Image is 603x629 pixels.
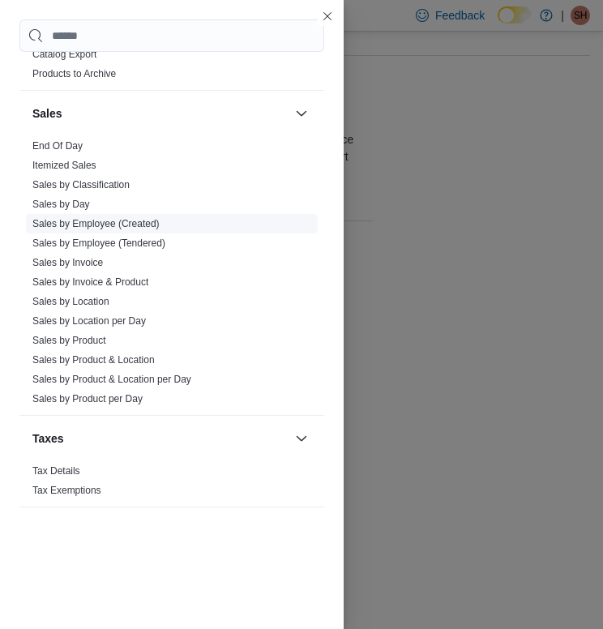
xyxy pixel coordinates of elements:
[19,45,324,90] div: Products
[32,430,289,447] button: Taxes
[32,237,165,250] span: Sales by Employee (Tendered)
[292,104,311,123] button: Sales
[292,429,311,448] button: Taxes
[32,217,160,230] span: Sales by Employee (Created)
[32,276,148,288] a: Sales by Invoice & Product
[32,139,83,152] span: End Of Day
[32,296,109,307] a: Sales by Location
[32,105,289,122] button: Sales
[32,335,106,346] a: Sales by Product
[19,136,324,415] div: Sales
[32,257,103,268] a: Sales by Invoice
[32,237,165,249] a: Sales by Employee (Tendered)
[32,179,130,190] a: Sales by Classification
[32,256,103,269] span: Sales by Invoice
[32,430,64,447] h3: Taxes
[32,464,80,477] span: Tax Details
[32,354,155,366] a: Sales by Product & Location
[32,393,143,404] a: Sales by Product per Day
[32,48,96,61] span: Catalog Export
[318,6,337,26] button: Close this dialog
[32,218,160,229] a: Sales by Employee (Created)
[32,178,130,191] span: Sales by Classification
[32,353,155,366] span: Sales by Product & Location
[32,392,143,405] span: Sales by Product per Day
[32,67,116,80] span: Products to Archive
[32,315,146,327] a: Sales by Location per Day
[32,49,96,60] a: Catalog Export
[32,484,101,497] span: Tax Exemptions
[32,140,83,152] a: End Of Day
[32,373,191,386] span: Sales by Product & Location per Day
[32,276,148,289] span: Sales by Invoice & Product
[32,334,106,347] span: Sales by Product
[32,374,191,385] a: Sales by Product & Location per Day
[32,198,90,211] span: Sales by Day
[32,68,116,79] a: Products to Archive
[19,461,324,507] div: Taxes
[32,465,80,477] a: Tax Details
[32,199,90,210] a: Sales by Day
[32,160,96,171] a: Itemized Sales
[32,159,96,172] span: Itemized Sales
[32,295,109,308] span: Sales by Location
[32,105,62,122] h3: Sales
[32,485,101,496] a: Tax Exemptions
